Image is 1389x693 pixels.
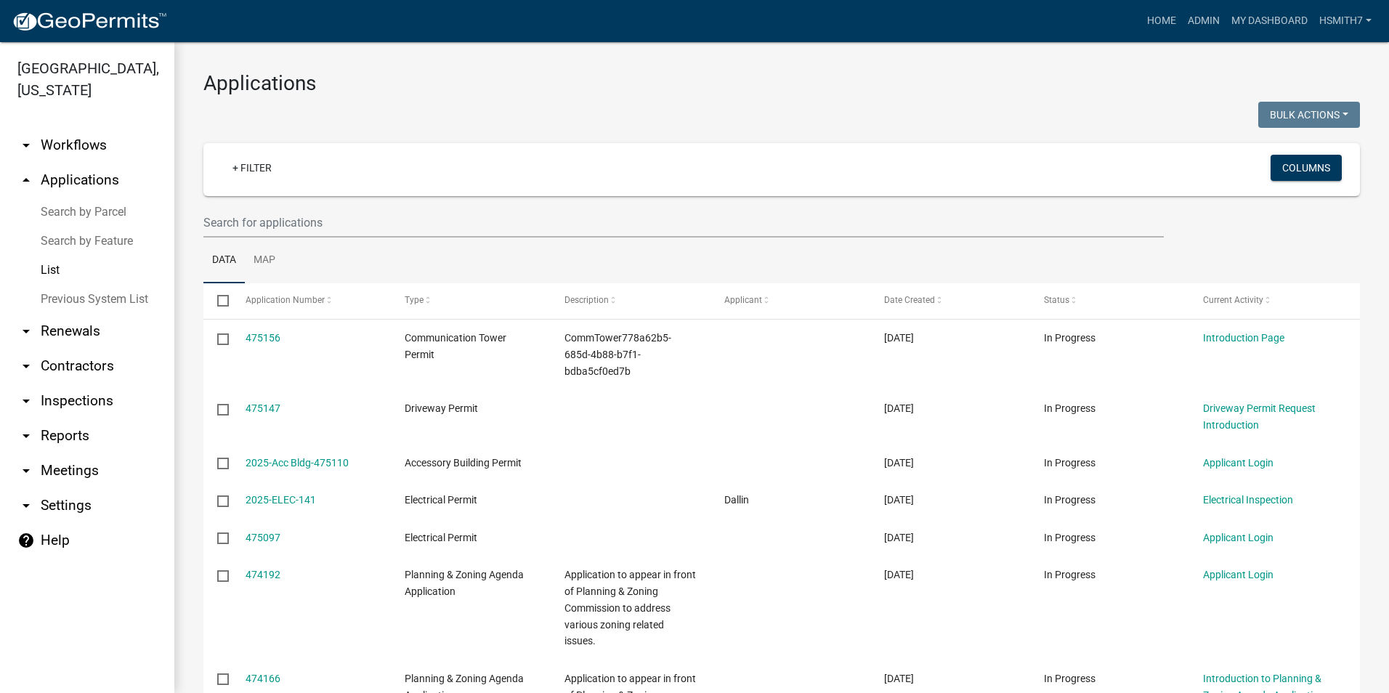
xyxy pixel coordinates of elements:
a: 474192 [246,569,280,580]
a: Introduction Page [1203,332,1284,344]
span: In Progress [1044,673,1096,684]
span: In Progress [1044,532,1096,543]
button: Columns [1271,155,1342,181]
span: In Progress [1044,402,1096,414]
span: In Progress [1044,494,1096,506]
datatable-header-cell: Applicant [710,283,870,318]
datatable-header-cell: Select [203,283,231,318]
a: My Dashboard [1226,7,1313,35]
a: Applicant Login [1203,457,1273,469]
span: Type [405,295,424,305]
a: Home [1141,7,1182,35]
span: CommTower778a62b5-685d-4b88-b7f1-bdba5cf0ed7b [564,332,671,377]
span: 09/05/2025 [884,569,914,580]
datatable-header-cell: Type [391,283,551,318]
span: 09/08/2025 [884,457,914,469]
span: Applicant [724,295,762,305]
span: 09/08/2025 [884,532,914,543]
span: In Progress [1044,332,1096,344]
i: arrow_drop_down [17,323,35,340]
span: In Progress [1044,569,1096,580]
datatable-header-cell: Application Number [231,283,391,318]
span: Communication Tower Permit [405,332,506,360]
a: + Filter [221,155,283,181]
a: Admin [1182,7,1226,35]
span: 09/08/2025 [884,494,914,506]
span: 09/08/2025 [884,332,914,344]
a: Electrical Inspection [1203,494,1293,506]
datatable-header-cell: Description [551,283,710,318]
span: Electrical Permit [405,532,477,543]
h3: Applications [203,71,1360,96]
span: Dallin [724,494,749,506]
span: Accessory Building Permit [405,457,522,469]
a: 2025-ELEC-141 [246,494,316,506]
i: arrow_drop_down [17,357,35,375]
span: In Progress [1044,457,1096,469]
a: Applicant Login [1203,532,1273,543]
button: Bulk Actions [1258,102,1360,128]
span: Application to appear in front of Planning & Zoning Commission to address various zoning related ... [564,569,696,647]
a: Driveway Permit Request Introduction [1203,402,1316,431]
span: Description [564,295,609,305]
span: 09/05/2025 [884,673,914,684]
i: arrow_drop_down [17,137,35,154]
span: Driveway Permit [405,402,478,414]
a: hsmith7 [1313,7,1377,35]
span: 09/08/2025 [884,402,914,414]
span: Electrical Permit [405,494,477,506]
a: 475097 [246,532,280,543]
i: arrow_drop_down [17,462,35,479]
datatable-header-cell: Date Created [870,283,1030,318]
a: 474166 [246,673,280,684]
datatable-header-cell: Status [1029,283,1189,318]
a: 475156 [246,332,280,344]
span: Date Created [884,295,935,305]
datatable-header-cell: Current Activity [1189,283,1349,318]
i: arrow_drop_down [17,392,35,410]
a: Data [203,238,245,284]
a: 2025-Acc Bldg-475110 [246,457,349,469]
i: arrow_drop_down [17,497,35,514]
span: Application Number [246,295,325,305]
i: arrow_drop_down [17,427,35,445]
span: Current Activity [1203,295,1263,305]
i: help [17,532,35,549]
input: Search for applications [203,208,1164,238]
i: arrow_drop_up [17,171,35,189]
span: Planning & Zoning Agenda Application [405,569,524,597]
a: Map [245,238,284,284]
span: Status [1044,295,1069,305]
a: Applicant Login [1203,569,1273,580]
a: 475147 [246,402,280,414]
